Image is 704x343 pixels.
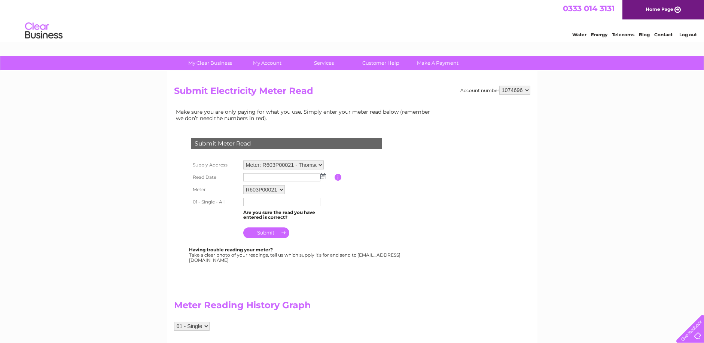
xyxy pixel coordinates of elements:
a: Water [572,32,586,37]
div: Account number [460,86,530,95]
a: Contact [654,32,673,37]
a: My Account [236,56,298,70]
th: Read Date [189,171,241,183]
a: 0333 014 3131 [563,4,615,13]
a: Telecoms [612,32,634,37]
th: 01 - Single - All [189,196,241,208]
img: ... [320,173,326,179]
td: Are you sure the read you have entered is correct? [241,208,335,222]
a: Make A Payment [407,56,469,70]
th: Meter [189,183,241,196]
div: Clear Business is a trading name of Verastar Limited (registered in [GEOGRAPHIC_DATA] No. 3667643... [176,4,529,36]
a: Services [293,56,355,70]
div: Take a clear photo of your readings, tell us which supply it's for and send to [EMAIL_ADDRESS][DO... [189,247,402,263]
td: Make sure you are only paying for what you use. Simply enter your meter read below (remember we d... [174,107,436,123]
input: Submit [243,227,289,238]
a: My Clear Business [179,56,241,70]
th: Supply Address [189,159,241,171]
h2: Submit Electricity Meter Read [174,86,530,100]
input: Information [335,174,342,181]
img: logo.png [25,19,63,42]
b: Having trouble reading your meter? [189,247,273,252]
a: Energy [591,32,607,37]
a: Customer Help [350,56,412,70]
h2: Meter Reading History Graph [174,300,436,314]
div: Submit Meter Read [191,138,382,149]
a: Blog [639,32,650,37]
a: Log out [679,32,697,37]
